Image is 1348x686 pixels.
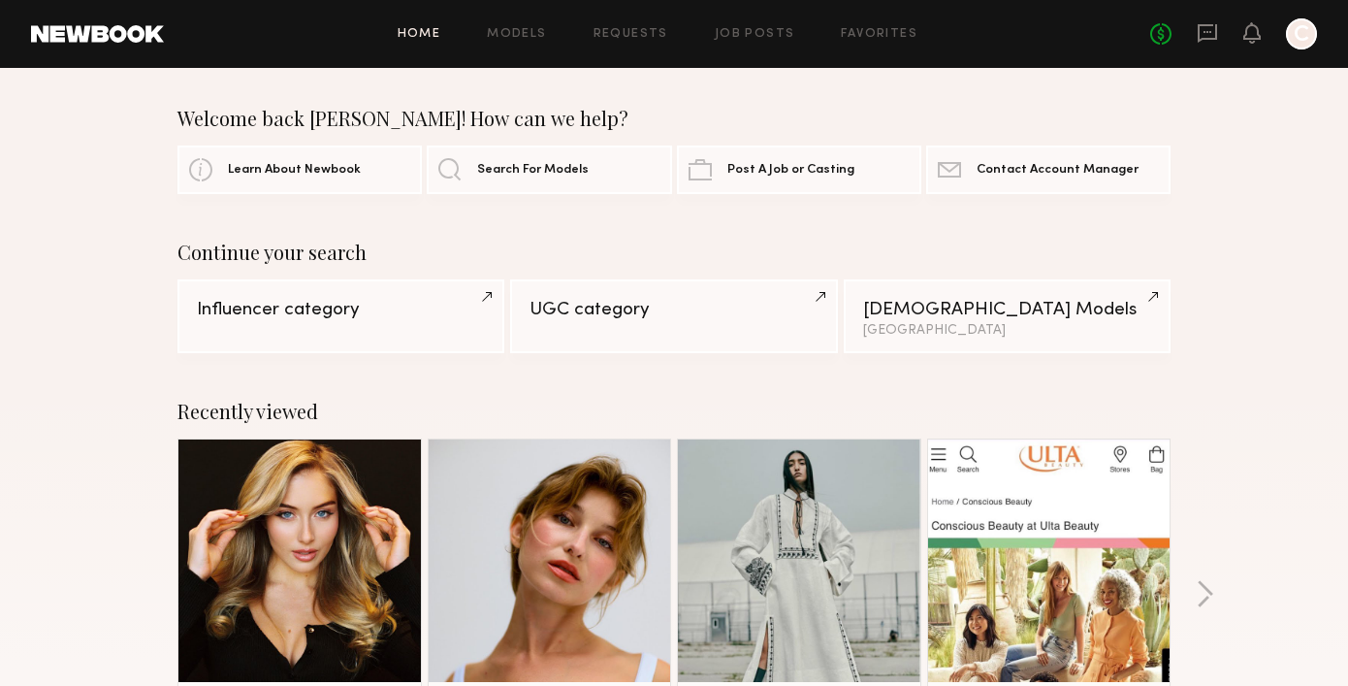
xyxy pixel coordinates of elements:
a: Contact Account Manager [926,146,1171,194]
div: Continue your search [177,241,1171,264]
span: Search For Models [477,164,589,177]
a: Learn About Newbook [177,146,422,194]
div: Recently viewed [177,400,1171,423]
div: [DEMOGRAPHIC_DATA] Models [863,301,1151,319]
span: Post A Job or Casting [727,164,854,177]
div: Welcome back [PERSON_NAME]! How can we help? [177,107,1171,130]
a: Favorites [841,28,917,41]
a: Influencer category [177,279,504,353]
span: Learn About Newbook [228,164,361,177]
div: Influencer category [197,301,485,319]
a: Models [487,28,546,41]
a: UGC category [510,279,837,353]
a: Requests [594,28,668,41]
div: [GEOGRAPHIC_DATA] [863,324,1151,338]
a: [DEMOGRAPHIC_DATA] Models[GEOGRAPHIC_DATA] [844,279,1171,353]
div: UGC category [530,301,818,319]
a: Job Posts [715,28,795,41]
a: Home [398,28,441,41]
span: Contact Account Manager [977,164,1139,177]
a: Search For Models [427,146,671,194]
a: C [1286,18,1317,49]
a: Post A Job or Casting [677,146,921,194]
